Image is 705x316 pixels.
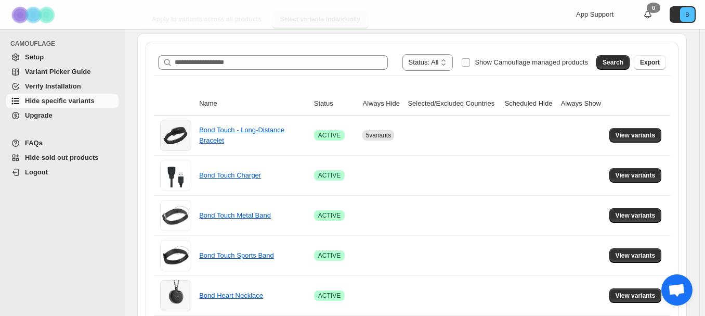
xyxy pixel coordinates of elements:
a: Verify Installation [6,79,119,94]
div: 0 [647,3,660,13]
button: Search [596,55,630,70]
span: Variant Picker Guide [25,68,90,75]
span: Verify Installation [25,82,81,90]
button: View variants [609,288,662,303]
span: Upgrade [25,111,53,119]
button: View variants [609,128,662,143]
span: Avatar with initials B [680,7,695,22]
th: Name [196,92,311,116]
img: Camouflage [8,1,60,29]
span: View variants [616,251,656,260]
span: Setup [25,53,44,61]
button: Avatar with initials B [670,6,696,23]
button: View variants [609,168,662,183]
a: Bond Touch Metal Band [199,211,271,219]
button: View variants [609,248,662,263]
a: 0 [643,9,653,20]
span: App Support [576,10,613,18]
a: Upgrade [6,108,119,123]
img: Bond Touch - Long-Distance Bracelet [160,120,191,151]
button: View variants [609,208,662,223]
span: Show Camouflage managed products [475,58,588,66]
span: Search [603,58,623,67]
div: Open chat [661,274,693,306]
th: Always Show [558,92,606,116]
span: View variants [616,131,656,140]
span: Hide sold out products [25,154,99,161]
span: ACTIVE [318,292,341,300]
span: ACTIVE [318,211,341,220]
a: Setup [6,50,119,65]
a: Bond Touch Sports Band [199,251,274,259]
th: Always Hide [359,92,404,116]
span: Hide specific variants [25,97,95,105]
text: B [685,11,689,18]
button: Export [634,55,666,70]
img: Bond Heart Necklace [160,280,191,311]
span: ACTIVE [318,171,341,180]
a: Bond Heart Necklace [199,292,263,299]
th: Scheduled Hide [502,92,558,116]
th: Status [311,92,360,116]
th: Selected/Excluded Countries [404,92,501,116]
span: ACTIVE [318,131,341,140]
a: Logout [6,165,119,180]
a: Bond Touch Charger [199,171,261,179]
span: 5 variants [365,132,391,139]
span: ACTIVE [318,251,341,260]
a: FAQs [6,136,119,150]
span: View variants [616,292,656,300]
a: Hide specific variants [6,94,119,108]
span: Logout [25,168,48,176]
a: Bond Touch - Long-Distance Bracelet [199,126,284,144]
span: View variants [616,211,656,220]
span: Export [640,58,660,67]
span: FAQs [25,139,43,147]
span: View variants [616,171,656,180]
span: CAMOUFLAGE [10,40,120,48]
a: Variant Picker Guide [6,65,119,79]
a: Hide sold out products [6,150,119,165]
